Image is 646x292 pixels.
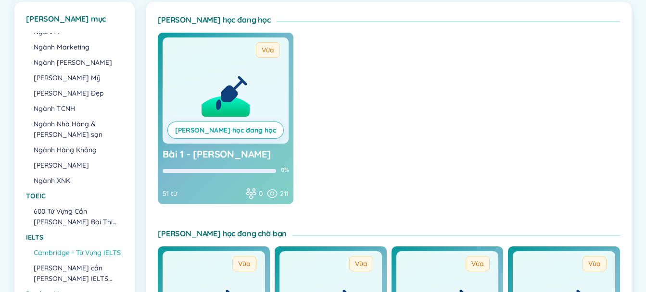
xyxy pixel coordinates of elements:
[34,206,122,227] li: 600 Từ Vựng Cần [PERSON_NAME] Bài Thi TOEIC
[256,42,280,58] span: Vừa
[34,145,122,155] li: Ngành Hàng Không
[163,147,289,161] a: Bài 1 - [PERSON_NAME]
[259,188,263,199] span: 0
[583,256,607,271] span: Vừa
[26,191,122,201] div: TOEIC
[34,88,122,98] li: [PERSON_NAME] Đẹp
[158,228,292,239] h4: [PERSON_NAME] học đang chờ bạn
[281,166,289,174] div: 0%
[349,256,373,271] span: Vừa
[34,42,122,52] li: Ngành Marketing
[34,160,122,170] li: [PERSON_NAME]
[232,256,256,271] span: Vừa
[158,14,277,25] h4: [PERSON_NAME] học đang học
[175,125,276,135] a: [PERSON_NAME] học đang học
[34,263,122,284] li: [PERSON_NAME] cần [PERSON_NAME] IELTS Speaking
[163,188,241,199] div: 51 từ
[280,188,289,199] span: 211
[163,148,271,160] span: Bài 1 - [PERSON_NAME]
[466,256,490,271] span: Vừa
[34,57,122,68] li: Ngành [PERSON_NAME]
[34,73,122,83] li: [PERSON_NAME] Mỹ
[34,247,122,258] li: Cambridge - Từ Vựng IELTS
[167,122,284,139] button: [PERSON_NAME] học đang học
[34,103,122,114] li: Ngành TCNH
[34,175,122,186] li: Ngành XNK
[26,13,123,24] div: [PERSON_NAME] mục
[26,232,122,243] div: IELTS
[34,119,122,140] li: Ngành Nhà Hàng & [PERSON_NAME] sạn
